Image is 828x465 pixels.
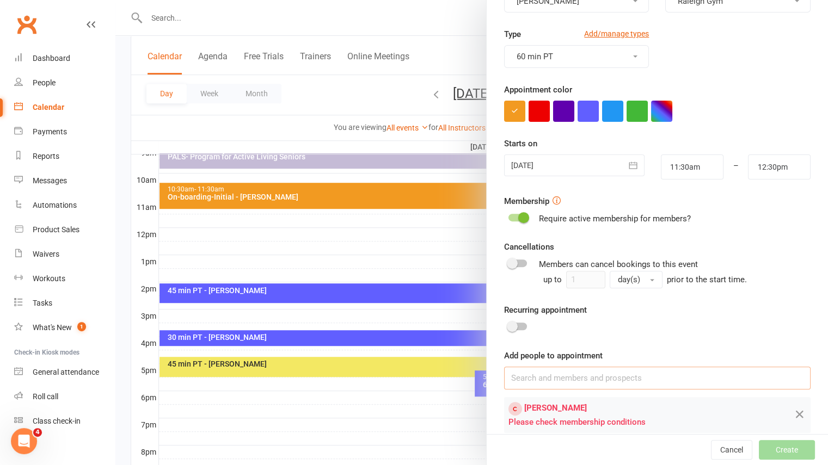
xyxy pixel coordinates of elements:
label: Type [504,28,521,41]
a: What's New1 [14,315,115,340]
a: Clubworx [13,11,40,38]
div: Member [508,402,522,416]
a: Automations [14,193,115,218]
span: prior to the start time. [667,275,747,284]
span: [PERSON_NAME] [524,403,587,413]
div: Calendar [33,103,64,111]
div: – [723,154,749,179]
span: day(s) [618,275,640,284]
div: Require active membership for members? [539,212,691,225]
div: Class check-in [33,417,81,425]
a: Product Sales [14,218,115,242]
a: Add/manage types [584,28,649,40]
label: Membership [504,195,549,208]
button: Cancel [711,440,752,460]
div: Waivers [33,250,59,258]
button: 60 min PT [504,45,649,68]
a: People [14,71,115,95]
div: Please check membership conditions [508,416,769,429]
a: Class kiosk mode [14,409,115,433]
div: Roll call [33,392,58,401]
a: Dashboard [14,46,115,71]
a: Workouts [14,266,115,291]
a: Payments [14,120,115,144]
button: day(s) [610,271,663,288]
a: Tasks [14,291,115,315]
label: Starts on [504,137,537,150]
a: Calendar [14,95,115,120]
label: Add people to appointment [504,349,603,362]
a: Roll call [14,385,115,409]
span: 4 [33,428,42,437]
a: Reports [14,144,115,169]
div: Product Sales [33,225,79,234]
button: Remove from Appointment [793,408,806,422]
span: 1 [77,322,86,331]
div: People [33,78,56,87]
input: Search and members and prospects [504,367,811,389]
div: up to [543,271,663,288]
a: Messages [14,169,115,193]
a: General attendance kiosk mode [14,360,115,385]
div: Payments [33,127,67,136]
div: Messages [33,176,67,185]
iframe: Intercom live chat [11,428,37,454]
div: Members can cancel bookings to this event [539,258,811,288]
div: Reports [33,152,59,160]
a: Waivers [14,242,115,266]
label: Recurring appointment [504,303,587,317]
div: Automations [33,201,77,209]
div: Workouts [33,274,65,283]
label: Appointment color [504,83,572,96]
div: Tasks [33,299,52,307]
div: General attendance [33,368,99,376]
div: Dashboard [33,54,70,63]
label: Cancellations [504,240,554,253]
div: What's New [33,323,72,332]
span: 60 min PT [517,52,553,61]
